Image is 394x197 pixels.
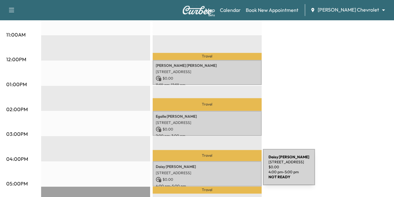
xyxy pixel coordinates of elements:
a: Book New Appointment [246,6,298,14]
p: Daisy [PERSON_NAME] [156,164,259,169]
p: Travel [153,53,262,60]
p: 11:00AM [6,31,26,38]
p: 11:59 am - 12:59 pm [156,82,259,87]
p: [PERSON_NAME] [PERSON_NAME] [156,63,259,68]
p: Travel [153,186,262,194]
img: Curbee Logo [182,6,212,14]
p: 2:00 pm - 3:00 pm [156,133,259,138]
p: $ 0.00 [156,177,259,182]
p: Travel [153,150,262,161]
a: MapBeta [205,6,215,14]
p: Travel [153,98,262,111]
p: 01:00PM [6,81,27,88]
p: [STREET_ADDRESS] [156,69,259,74]
p: 03:00PM [6,130,28,138]
p: [STREET_ADDRESS] [156,120,259,125]
p: [STREET_ADDRESS] [156,170,259,175]
p: 05:00PM [6,180,28,187]
span: [PERSON_NAME] Chevrolet [318,6,379,13]
a: Calendar [220,6,241,14]
div: Beta [208,13,215,17]
p: $ 0.00 [156,76,259,81]
p: 12:00PM [6,56,26,63]
p: 4:00 pm - 5:00 pm [156,184,259,189]
p: $ 0.00 [156,126,259,132]
p: 02:00PM [6,106,28,113]
p: Egalle [PERSON_NAME] [156,114,259,119]
p: 04:00PM [6,155,28,163]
